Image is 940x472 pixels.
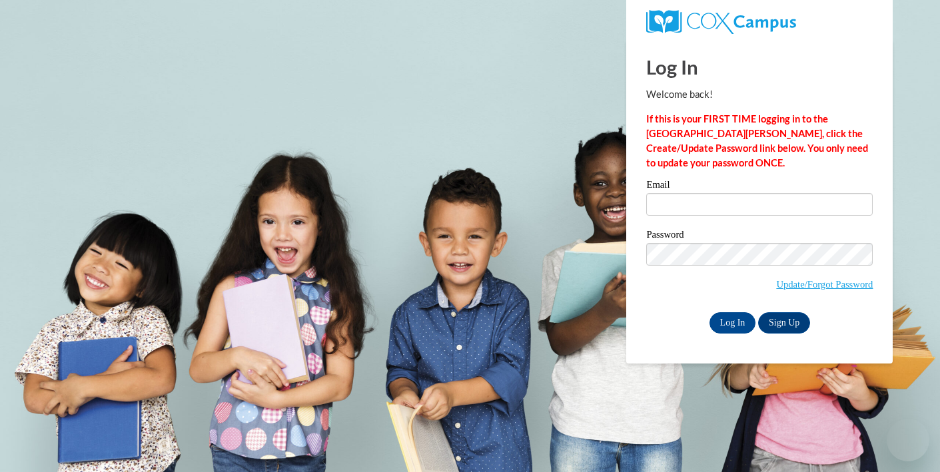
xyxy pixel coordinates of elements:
p: Welcome back! [646,87,873,102]
a: Update/Forgot Password [776,279,873,290]
a: Sign Up [758,312,810,334]
strong: If this is your FIRST TIME logging in to the [GEOGRAPHIC_DATA][PERSON_NAME], click the Create/Upd... [646,113,868,168]
iframe: Button to launch messaging window [887,419,929,461]
img: COX Campus [646,10,795,34]
label: Password [646,230,873,243]
input: Log In [709,312,756,334]
h1: Log In [646,53,873,81]
label: Email [646,180,873,193]
a: COX Campus [646,10,873,34]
